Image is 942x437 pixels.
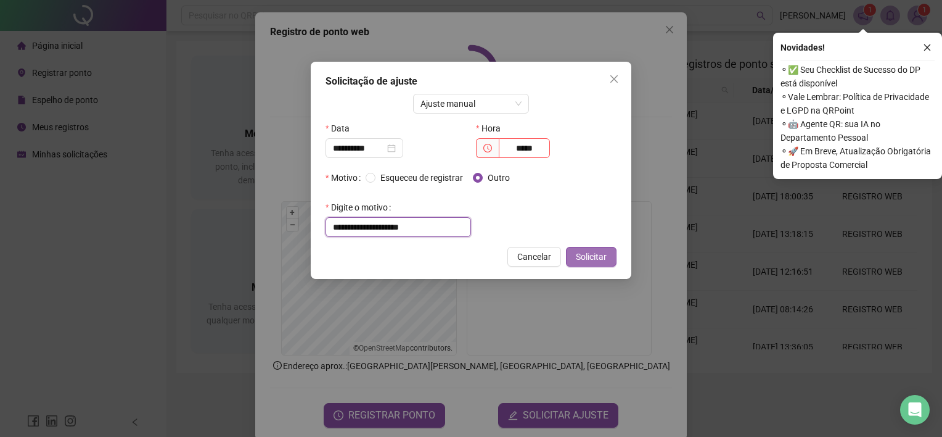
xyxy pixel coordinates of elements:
[326,74,616,89] div: Solicitação de ajuste
[604,69,624,89] button: Close
[780,41,825,54] span: Novidades !
[923,43,932,52] span: close
[609,74,619,84] span: close
[780,144,935,172] span: ⚬ 🚀 Em Breve, Atualização Obrigatória de Proposta Comercial
[420,94,522,113] span: Ajuste manual
[483,144,492,152] span: clock-circle
[326,168,366,188] label: Motivo
[517,250,551,264] span: Cancelar
[476,119,509,138] label: Hora
[375,171,468,185] span: Esqueceu de registrar
[576,250,607,264] span: Solicitar
[780,90,935,117] span: ⚬ Vale Lembrar: Política de Privacidade e LGPD na QRPoint
[900,395,930,425] div: Open Intercom Messenger
[780,117,935,144] span: ⚬ 🤖 Agente QR: sua IA no Departamento Pessoal
[326,119,358,138] label: Data
[507,247,561,267] button: Cancelar
[483,171,515,185] span: Outro
[326,198,396,217] label: Digite o motivo
[780,63,935,90] span: ⚬ ✅ Seu Checklist de Sucesso do DP está disponível
[566,247,616,267] button: Solicitar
